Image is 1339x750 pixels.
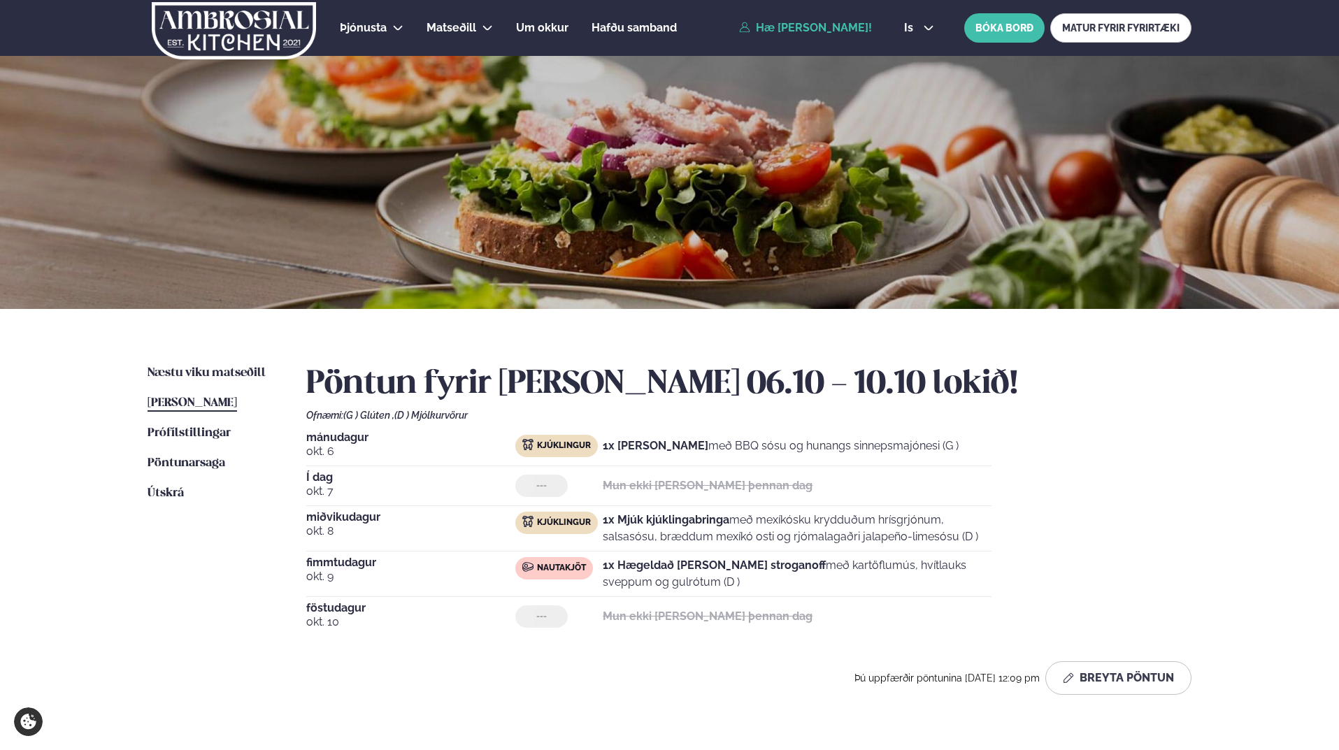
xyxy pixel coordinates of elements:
[306,523,515,540] span: okt. 8
[603,610,812,623] strong: Mun ekki [PERSON_NAME] þennan dag
[148,397,237,409] span: [PERSON_NAME]
[536,611,547,622] span: ---
[603,479,812,492] strong: Mun ekki [PERSON_NAME] þennan dag
[306,603,515,614] span: föstudagur
[739,22,872,34] a: Hæ [PERSON_NAME]!
[522,439,534,450] img: chicken.svg
[148,455,225,472] a: Pöntunarsaga
[603,512,991,545] p: með mexíkósku krydduðum hrísgrjónum, salsasósu, bræddum mexíkó osti og rjómalagaðri jalapeño-lime...
[148,485,184,502] a: Útskrá
[516,21,568,34] span: Um okkur
[148,487,184,499] span: Útskrá
[306,472,515,483] span: Í dag
[148,425,231,442] a: Prófílstillingar
[306,410,1191,421] div: Ofnæmi:
[537,563,586,574] span: Nautakjöt
[1045,661,1191,695] button: Breyta Pöntun
[306,432,515,443] span: mánudagur
[964,13,1045,43] button: BÓKA BORÐ
[522,561,534,572] img: beef.svg
[536,480,547,491] span: ---
[854,672,1040,684] span: Þú uppfærðir pöntunina [DATE] 12:09 pm
[306,614,515,630] span: okt. 10
[14,707,43,736] a: Cookie settings
[306,443,515,460] span: okt. 6
[537,440,591,452] span: Kjúklingur
[148,457,225,469] span: Pöntunarsaga
[306,512,515,523] span: miðvikudagur
[343,410,394,421] span: (G ) Glúten ,
[427,20,476,36] a: Matseðill
[603,557,991,591] p: með kartöflumús, hvítlauks sveppum og gulrótum (D )
[904,22,917,34] span: is
[148,395,237,412] a: [PERSON_NAME]
[340,21,387,34] span: Þjónusta
[340,20,387,36] a: Þjónusta
[893,22,945,34] button: is
[603,558,826,572] strong: 1x Hægeldað [PERSON_NAME] stroganoff
[306,568,515,585] span: okt. 9
[306,557,515,568] span: fimmtudagur
[150,2,317,59] img: logo
[522,516,534,527] img: chicken.svg
[148,365,266,382] a: Næstu viku matseðill
[603,438,959,454] p: með BBQ sósu og hunangs sinnepsmajónesi (G )
[537,517,591,528] span: Kjúklingur
[603,513,729,526] strong: 1x Mjúk kjúklingabringa
[306,365,1191,404] h2: Pöntun fyrir [PERSON_NAME] 06.10 - 10.10 lokið!
[1050,13,1191,43] a: MATUR FYRIR FYRIRTÆKI
[148,367,266,379] span: Næstu viku matseðill
[306,483,515,500] span: okt. 7
[516,20,568,36] a: Um okkur
[427,21,476,34] span: Matseðill
[148,427,231,439] span: Prófílstillingar
[592,21,677,34] span: Hafðu samband
[394,410,468,421] span: (D ) Mjólkurvörur
[603,439,708,452] strong: 1x [PERSON_NAME]
[592,20,677,36] a: Hafðu samband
